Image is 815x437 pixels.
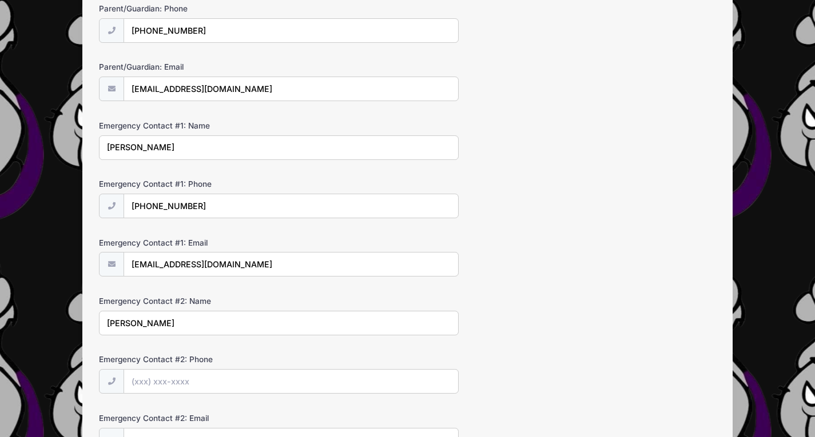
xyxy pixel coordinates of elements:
[99,354,305,365] label: Emergency Contact #2: Phone
[99,295,305,307] label: Emergency Contact #2: Name
[124,194,459,218] input: (xxx) xxx-xxxx
[124,252,459,276] input: email@email.com
[99,178,305,190] label: Emergency Contact #1: Phone
[99,120,305,131] label: Emergency Contact #1: Name
[124,77,459,101] input: email@email.com
[99,61,305,73] label: Parent/Guardian: Email
[124,369,459,394] input: (xxx) xxx-xxxx
[99,412,305,424] label: Emergency Contact #2: Email
[124,18,459,43] input: (xxx) xxx-xxxx
[99,237,305,248] label: Emergency Contact #1: Email
[99,3,305,14] label: Parent/Guardian: Phone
